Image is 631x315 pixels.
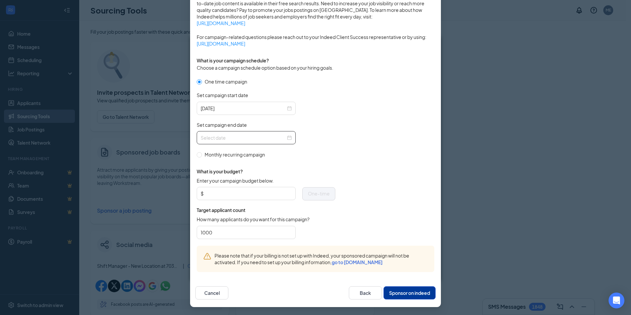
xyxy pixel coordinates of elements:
[197,20,434,26] a: [URL][DOMAIN_NAME]
[197,216,310,223] span: How many applicants do you want for this campaign?
[201,189,204,198] span: $
[197,57,269,63] span: What is your campaign schedule?
[197,168,335,175] span: What is your budget?
[383,286,436,299] button: Sponsor on indeed
[197,40,434,47] a: [URL][DOMAIN_NAME]
[195,286,228,299] button: Cancel
[202,151,268,158] span: Monthly recurring campaign
[308,191,330,196] span: One-time
[197,34,434,47] span: For campaign-related questions please reach out to your Indeed Client Success representative or b...
[197,92,248,98] span: Set campaign start date
[201,105,286,112] input: 2025-09-16
[197,177,274,184] span: Enter your campaign budget below.
[332,259,382,265] a: go to [DOMAIN_NAME]
[202,78,250,85] span: One time campaign
[203,252,211,260] svg: Warning
[201,134,286,141] input: Select date
[349,286,382,299] button: Back
[197,122,247,128] span: Set campaign end date
[197,207,335,213] span: Target applicant count
[215,252,428,265] span: Please note that if your billing is not set up with Indeed, your sponsored campaign will not be a...
[609,293,624,308] div: Open Intercom Messenger
[197,65,333,71] span: Choose a campaign schedule option based on your hiring goals.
